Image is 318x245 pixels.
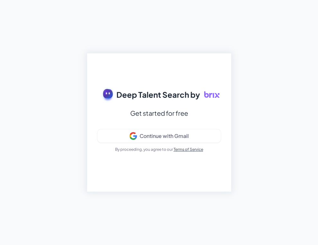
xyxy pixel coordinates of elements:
[116,89,200,100] span: Deep Talent Search by
[115,147,203,152] p: By proceeding, you agree to our
[140,133,189,139] div: Continue with Gmail
[97,129,221,143] button: Continue with Gmail
[130,107,188,119] div: Get started for free
[174,147,203,152] a: Terms of Service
